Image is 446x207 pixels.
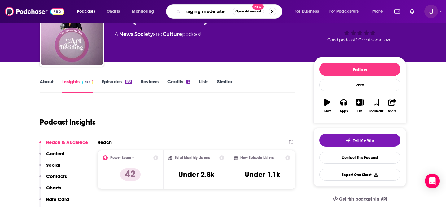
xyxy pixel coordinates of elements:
[132,7,154,16] span: Monitoring
[39,151,64,162] button: Content
[319,63,400,76] button: Follow
[319,134,400,147] button: tell me why sparkleTell Me Why
[319,152,400,164] a: Contact This Podcast
[295,7,319,16] span: For Business
[172,4,288,19] div: Search podcasts, credits, & more...
[186,80,190,84] div: 2
[245,170,280,179] h3: Under 1.1k
[39,139,88,151] button: Reach & Audience
[313,8,406,46] div: 42Good podcast? Give it some love!
[357,110,362,113] div: List
[46,196,69,202] p: Rate Card
[39,173,67,185] button: Contacts
[115,31,202,38] div: A podcast
[125,80,132,84] div: 198
[329,7,359,16] span: For Podcasters
[353,138,374,143] span: Tell Me Why
[46,139,88,145] p: Reach & Audience
[77,7,95,16] span: Podcasts
[46,162,60,168] p: Social
[290,6,327,16] button: open menu
[424,5,438,18] button: Show profile menu
[41,3,103,65] img: The Tanya Acker Show
[388,110,396,113] div: Share
[46,151,64,157] p: Content
[372,7,383,16] span: More
[368,6,391,16] button: open menu
[62,79,93,93] a: InsightsPodchaser Pro
[72,6,103,16] button: open menu
[335,95,352,117] button: Apps
[178,170,214,179] h3: Under 2.8k
[46,173,67,179] p: Contacts
[327,37,392,42] span: Good podcast? Give it some love!
[392,6,402,17] a: Show notifications dropdown
[384,95,400,117] button: Share
[134,31,153,37] a: Society
[424,5,438,18] img: User Profile
[424,5,438,18] span: Logged in as josephpapapr
[425,174,440,188] div: Open Intercom Messenger
[128,6,162,16] button: open menu
[46,185,61,191] p: Charts
[346,138,351,143] img: tell me why sparkle
[5,6,64,17] img: Podchaser - Follow, Share and Rate Podcasts
[39,185,61,196] button: Charts
[339,196,387,202] span: Get this podcast via API
[328,192,392,207] a: Get this podcast via API
[107,7,120,16] span: Charts
[368,95,384,117] button: Bookmark
[40,79,54,93] a: About
[183,6,233,16] input: Search podcasts, credits, & more...
[98,139,112,145] h2: Reach
[324,110,331,113] div: Play
[102,79,132,93] a: Episodes198
[235,10,261,13] span: Open Advanced
[407,6,417,17] a: Show notifications dropdown
[120,168,141,181] p: 42
[119,31,133,37] a: News
[352,95,368,117] button: List
[325,6,368,16] button: open menu
[163,31,182,37] a: Culture
[82,80,93,84] img: Podchaser Pro
[369,110,383,113] div: Bookmark
[233,8,264,15] button: Open AdvancedNew
[175,156,210,160] h2: Total Monthly Listens
[153,31,163,37] span: and
[340,110,348,113] div: Apps
[252,4,264,10] span: New
[199,79,208,93] a: Lists
[167,79,190,93] a: Credits2
[217,79,232,93] a: Similar
[103,6,124,16] a: Charts
[110,156,134,160] h2: Power Score™
[39,162,60,174] button: Social
[141,79,159,93] a: Reviews
[40,118,96,127] h1: Podcast Insights
[319,95,335,117] button: Play
[319,79,400,91] div: Rate
[240,156,274,160] h2: New Episode Listens
[319,169,400,181] button: Export One-Sheet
